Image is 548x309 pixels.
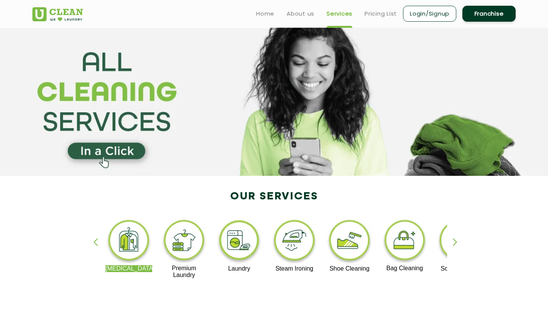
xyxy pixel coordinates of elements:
p: Shoe Cleaning [326,265,373,272]
p: Laundry [216,265,263,272]
p: [MEDICAL_DATA] [105,265,152,272]
p: Bag Cleaning [381,265,428,272]
a: Franchise [462,6,516,22]
p: Steam Ironing [271,265,318,272]
a: Pricing List [365,9,397,18]
a: Login/Signup [403,6,456,22]
img: steam_ironing_11zon.webp [271,218,318,265]
img: laundry_cleaning_11zon.webp [216,218,263,265]
img: dry_cleaning_11zon.webp [105,218,152,265]
a: Home [256,9,274,18]
img: UClean Laundry and Dry Cleaning [32,7,83,21]
img: bag_cleaning_11zon.webp [381,218,428,265]
p: Premium Laundry [161,265,207,279]
a: About us [287,9,314,18]
p: Sofa Cleaning [436,265,483,272]
img: sofa_cleaning_11zon.webp [436,218,483,265]
img: shoe_cleaning_11zon.webp [326,218,373,265]
img: premium_laundry_cleaning_11zon.webp [161,218,207,265]
a: Services [327,9,352,18]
